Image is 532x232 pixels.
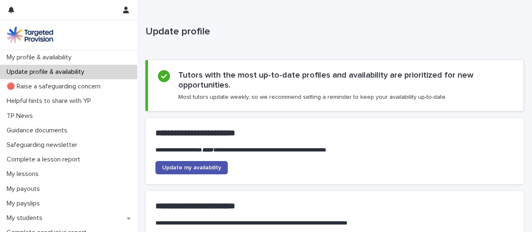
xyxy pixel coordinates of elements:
p: My payouts [3,185,47,193]
p: Guidance documents [3,127,74,134]
img: M5nRWzHhSzIhMunXDL62 [7,27,53,43]
p: My lessons [3,170,45,178]
p: My payslips [3,200,47,208]
p: Update profile [145,26,520,38]
a: Update my availability [155,161,228,174]
h2: Tutors with the most up-to-date profiles and availability are prioritized for new opportunities. [178,70,513,90]
p: 🔴 Raise a safeguarding concern [3,83,107,90]
p: Safeguarding newsletter [3,141,84,149]
p: Update profile & availability [3,68,91,76]
p: Most tutors update weekly, so we recommend setting a reminder to keep your availability up-to-date. [178,93,447,101]
p: Complete a lesson report [3,156,87,164]
p: My profile & availability [3,54,78,61]
span: Update my availability [162,165,221,171]
p: My students [3,214,49,222]
p: TP News [3,112,39,120]
p: Helpful hints to share with YP [3,97,98,105]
